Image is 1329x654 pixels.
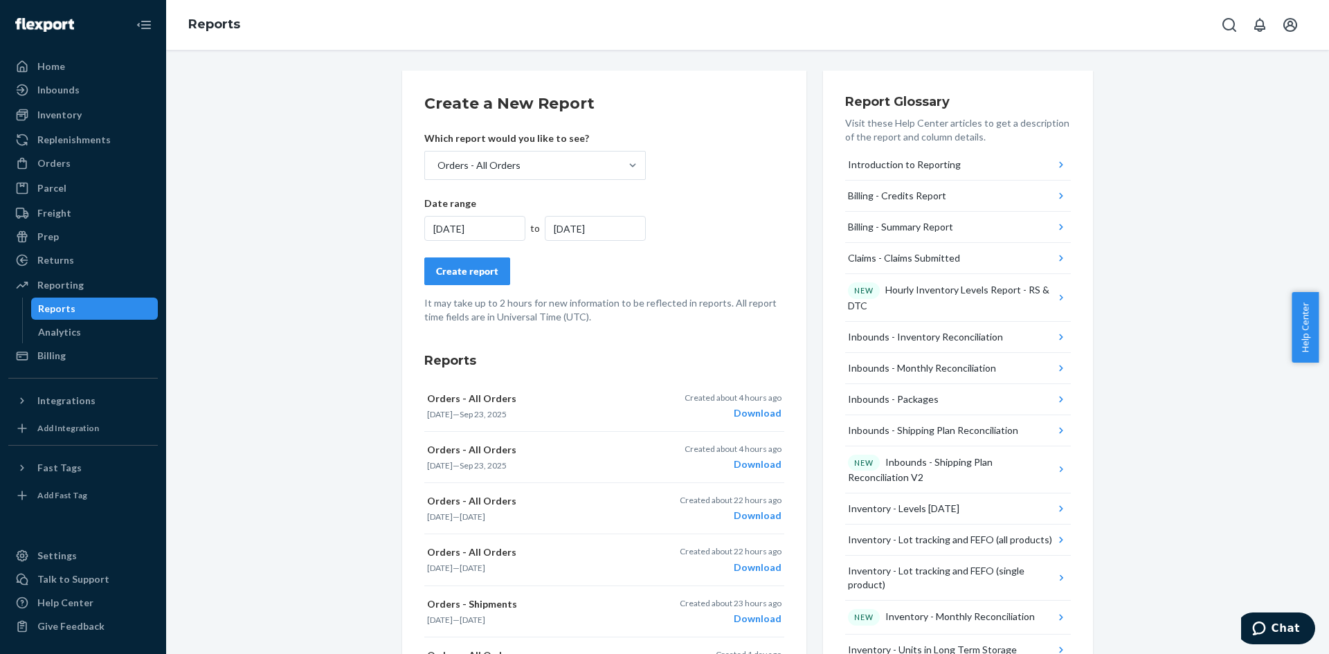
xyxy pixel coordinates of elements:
a: Help Center [8,592,158,614]
p: Orders - All Orders [427,443,661,457]
div: Billing - Credits Report [848,189,946,203]
div: Download [680,612,781,626]
div: Orders - All Orders [437,158,521,172]
time: Sep 23, 2025 [460,409,507,419]
div: to [525,221,545,235]
p: Orders - All Orders [427,392,661,406]
a: Reporting [8,274,158,296]
div: Inventory [37,108,82,122]
button: Inventory - Lot tracking and FEFO (single product) [845,556,1071,601]
a: Orders [8,152,158,174]
p: — [427,460,661,471]
p: — [427,614,661,626]
a: Home [8,55,158,78]
a: Add Fast Tag [8,484,158,507]
p: Orders - All Orders [427,545,661,559]
a: Replenishments [8,129,158,151]
p: Orders - All Orders [427,494,661,508]
div: Home [37,60,65,73]
button: Orders - Shipments[DATE]—[DATE]Created about 23 hours agoDownload [424,586,784,637]
button: Orders - All Orders[DATE]—Sep 23, 2025Created about 4 hours agoDownload [424,381,784,432]
a: Billing [8,345,158,367]
div: [DATE] [545,216,646,241]
div: Integrations [37,394,96,408]
time: [DATE] [427,615,453,625]
h3: Reports [424,352,784,370]
button: Claims - Claims Submitted [845,243,1071,274]
div: Inbounds - Shipping Plan Reconciliation V2 [848,455,1055,485]
a: Freight [8,202,158,224]
time: [DATE] [460,563,485,573]
iframe: Opens a widget where you can chat to one of our agents [1241,612,1315,647]
div: Inbounds [37,83,80,97]
a: Parcel [8,177,158,199]
a: Reports [31,298,159,320]
button: Orders - All Orders[DATE]—[DATE]Created about 22 hours agoDownload [424,483,784,534]
div: Replenishments [37,133,111,147]
p: It may take up to 2 hours for new information to be reflected in reports. All report time fields ... [424,296,784,324]
a: Returns [8,249,158,271]
button: Talk to Support [8,568,158,590]
div: Give Feedback [37,619,105,633]
p: NEW [854,612,874,623]
h3: Report Glossary [845,93,1071,111]
button: Open notifications [1246,11,1274,39]
button: Create report [424,257,510,285]
p: NEW [854,457,874,469]
time: [DATE] [460,511,485,522]
div: Download [680,509,781,523]
button: Inventory - Levels [DATE] [845,493,1071,525]
p: Created about 22 hours ago [680,545,781,557]
div: Freight [37,206,71,220]
div: Download [685,457,781,471]
button: Inbounds - Shipping Plan Reconciliation [845,415,1071,446]
div: Analytics [38,325,81,339]
div: Claims - Claims Submitted [848,251,960,265]
time: [DATE] [460,615,485,625]
div: Create report [436,264,498,278]
p: Visit these Help Center articles to get a description of the report and column details. [845,116,1071,144]
div: Inventory - Lot tracking and FEFO (all products) [848,533,1052,547]
div: Inventory - Levels [DATE] [848,502,959,516]
div: Inbounds - Packages [848,392,939,406]
div: Billing [37,349,66,363]
div: Inbounds - Monthly Reconciliation [848,361,996,375]
time: [DATE] [427,409,453,419]
button: Close Navigation [130,11,158,39]
div: Reporting [37,278,84,292]
button: Integrations [8,390,158,412]
p: — [427,562,661,574]
ol: breadcrumbs [177,5,251,45]
p: Created about 4 hours ago [685,392,781,403]
p: Date range [424,197,646,210]
div: Parcel [37,181,66,195]
button: Open Search Box [1215,11,1243,39]
time: [DATE] [427,460,453,471]
button: Introduction to Reporting [845,149,1071,181]
div: [DATE] [424,216,525,241]
button: Billing - Credits Report [845,181,1071,212]
button: Orders - All Orders[DATE]—[DATE]Created about 22 hours agoDownload [424,534,784,585]
div: Returns [37,253,74,267]
button: Inbounds - Monthly Reconciliation [845,353,1071,384]
time: [DATE] [427,563,453,573]
button: Help Center [1292,292,1319,363]
div: Add Integration [37,422,99,434]
button: Orders - All Orders[DATE]—Sep 23, 2025Created about 4 hours agoDownload [424,432,784,483]
p: — [427,511,661,523]
h2: Create a New Report [424,93,784,115]
div: Inbounds - Shipping Plan Reconciliation [848,424,1018,437]
div: Talk to Support [37,572,109,586]
button: Inbounds - Inventory Reconciliation [845,322,1071,353]
a: Inventory [8,104,158,126]
button: NEWHourly Inventory Levels Report - RS & DTC [845,274,1071,322]
img: Flexport logo [15,18,74,32]
a: Reports [188,17,240,32]
p: Orders - Shipments [427,597,661,611]
button: Give Feedback [8,615,158,637]
a: Inbounds [8,79,158,101]
button: NEWInventory - Monthly Reconciliation [845,601,1071,635]
p: Which report would you like to see? [424,131,646,145]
